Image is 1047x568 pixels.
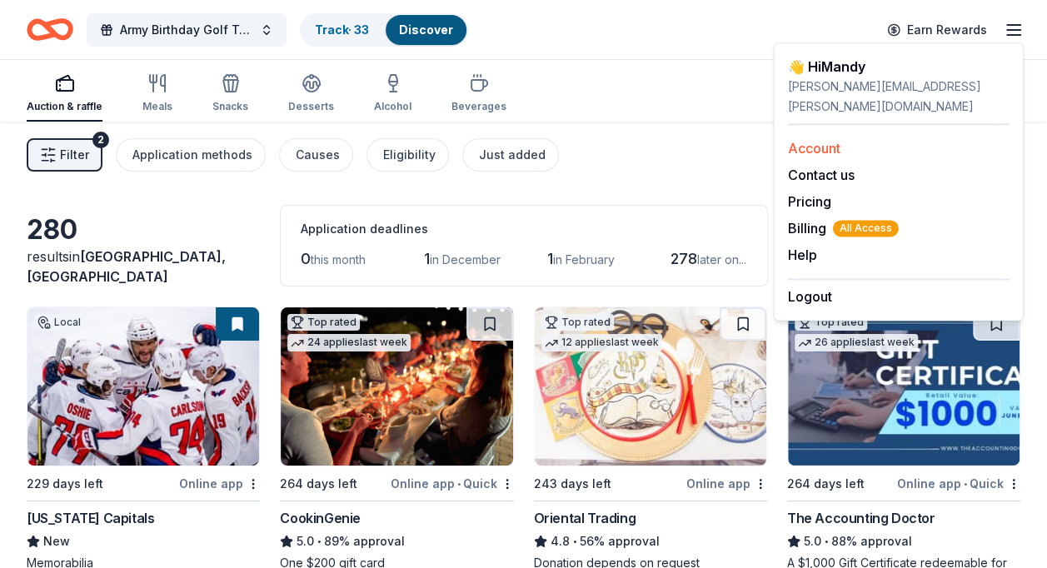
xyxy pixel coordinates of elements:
[897,473,1020,494] div: Online app Quick
[301,250,311,267] span: 0
[788,218,899,238] span: Billing
[27,67,102,122] button: Auction & raffle
[451,67,506,122] button: Beverages
[297,531,314,551] span: 5.0
[788,307,1020,466] img: Image for The Accounting Doctor
[788,218,899,238] button: BillingAll Access
[142,67,172,122] button: Meals
[833,220,899,237] span: All Access
[551,531,570,551] span: 4.8
[788,140,840,157] a: Account
[374,100,411,113] div: Alcohol
[27,100,102,113] div: Auction & raffle
[788,165,855,185] button: Contact us
[92,132,109,148] div: 2
[212,67,248,122] button: Snacks
[315,22,369,37] a: Track· 33
[534,531,767,551] div: 56% approval
[87,13,287,47] button: Army Birthday Golf Tournament
[301,219,747,239] div: Application deadlines
[279,138,353,172] button: Causes
[534,508,636,528] div: Oriental Trading
[788,57,1010,77] div: 👋 Hi Mandy
[877,15,997,45] a: Earn Rewards
[142,100,172,113] div: Meals
[27,138,102,172] button: Filter2
[383,145,436,165] div: Eligibility
[787,508,935,528] div: The Accounting Doctor
[27,10,73,49] a: Home
[572,535,576,548] span: •
[43,531,70,551] span: New
[288,67,334,122] button: Desserts
[60,145,89,165] span: Filter
[788,286,832,306] button: Logout
[391,473,514,494] div: Online app Quick
[788,193,831,210] a: Pricing
[374,67,411,122] button: Alcohol
[27,248,226,285] span: [GEOGRAPHIC_DATA], [GEOGRAPHIC_DATA]
[116,138,266,172] button: Application methods
[795,334,918,351] div: 26 applies last week
[824,535,828,548] span: •
[787,474,865,494] div: 264 days left
[280,508,361,528] div: CookinGenie
[27,307,259,466] img: Image for Washington Capitals
[281,307,512,466] img: Image for CookinGenie
[787,531,1020,551] div: 88% approval
[541,314,614,331] div: Top rated
[280,474,357,494] div: 264 days left
[535,307,766,466] img: Image for Oriental Trading
[457,477,461,491] span: •
[300,13,468,47] button: Track· 33Discover
[451,100,506,113] div: Beverages
[27,247,260,286] div: results
[424,250,430,267] span: 1
[311,252,366,267] span: this month
[34,314,84,331] div: Local
[280,531,513,551] div: 89% approval
[132,145,252,165] div: Application methods
[697,252,746,267] span: later on...
[553,252,615,267] span: in February
[287,314,360,331] div: Top rated
[179,473,260,494] div: Online app
[27,248,226,285] span: in
[804,531,821,551] span: 5.0
[287,334,411,351] div: 24 applies last week
[541,334,662,351] div: 12 applies last week
[462,138,559,172] button: Just added
[479,145,546,165] div: Just added
[288,100,334,113] div: Desserts
[795,314,867,331] div: Top rated
[317,535,322,548] span: •
[120,20,253,40] span: Army Birthday Golf Tournament
[366,138,449,172] button: Eligibility
[686,473,767,494] div: Online app
[964,477,967,491] span: •
[788,77,1010,117] div: [PERSON_NAME][EMAIL_ADDRESS][PERSON_NAME][DOMAIN_NAME]
[27,474,103,494] div: 229 days left
[296,145,340,165] div: Causes
[212,100,248,113] div: Snacks
[399,22,453,37] a: Discover
[671,250,697,267] span: 278
[430,252,501,267] span: in December
[27,508,154,528] div: [US_STATE] Capitals
[788,245,817,265] button: Help
[547,250,553,267] span: 1
[27,213,260,247] div: 280
[534,474,611,494] div: 243 days left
